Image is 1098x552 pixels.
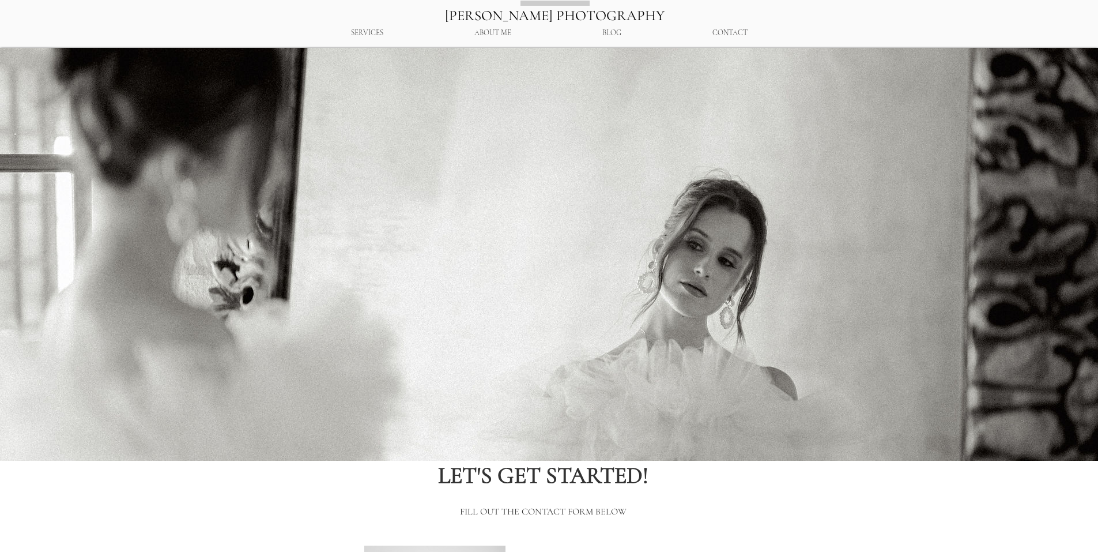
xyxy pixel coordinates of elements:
[707,23,753,43] p: CONTACT
[557,23,667,43] a: BLOG
[305,23,793,43] nav: Site
[438,461,648,489] span: LET'S GET STARTED!
[469,23,517,43] p: ABOUT ME
[345,23,389,43] p: SERVICES
[460,506,627,517] span: FILL OUT THE CONTACT FORM BELOW
[597,23,627,43] p: BLOG
[305,23,429,43] div: SERVICES
[667,23,793,43] a: CONTACT
[429,23,557,43] a: ABOUT ME
[445,7,665,24] a: [PERSON_NAME] PHOTOGRAPHY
